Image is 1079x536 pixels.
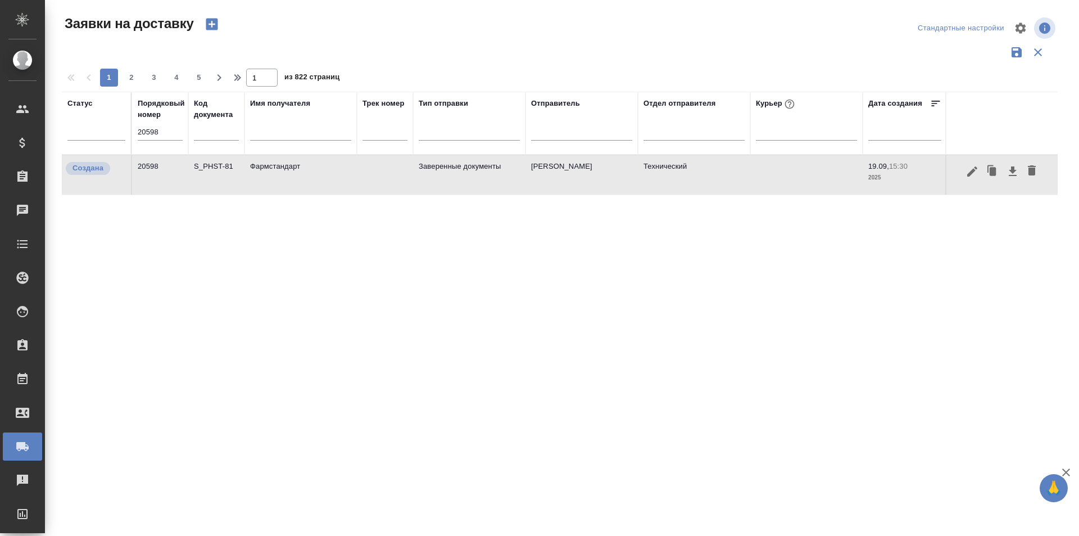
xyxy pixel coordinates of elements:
td: Технический [638,155,750,195]
div: Порядковый номер [138,98,185,120]
span: Посмотреть информацию [1034,17,1058,39]
div: Код документа [194,98,239,120]
span: 4 [167,72,185,83]
button: Сохранить фильтры [1006,42,1027,63]
span: Заявки на доставку [62,15,194,33]
div: Статус [67,98,93,109]
button: Удалить [1022,161,1041,182]
button: Скачать [1003,161,1022,182]
td: Заверенные документы [413,155,525,195]
button: Клонировать [982,161,1003,182]
td: Фармстандарт [244,155,357,195]
p: Создана [72,163,103,174]
button: 4 [167,69,185,87]
button: 2 [123,69,140,87]
div: Имя получателя [250,98,310,109]
button: 3 [145,69,163,87]
td: 20598 [132,155,188,195]
span: 2 [123,72,140,83]
span: Настроить таблицу [1007,15,1034,42]
td: [PERSON_NAME] [525,155,638,195]
div: Отдел отправителя [643,98,715,109]
button: Сбросить фильтры [1027,42,1049,63]
div: Трек номер [362,98,405,109]
div: Тип отправки [419,98,468,109]
span: 🙏 [1044,476,1063,500]
button: 5 [190,69,208,87]
button: При выборе курьера статус заявки автоматически поменяется на «Принята» [782,97,797,111]
div: split button [915,20,1007,37]
div: Новая заявка, еще не передана в работу [65,161,125,176]
p: 15:30 [889,162,908,170]
p: 2025 [868,172,941,183]
button: Редактировать [963,161,982,182]
td: S_PHST-81 [188,155,244,195]
button: Создать [198,15,225,34]
div: Курьер [756,97,797,111]
span: из 822 страниц [284,70,339,87]
div: Отправитель [531,98,580,109]
button: 🙏 [1040,474,1068,502]
p: 19.09, [868,162,889,170]
span: 3 [145,72,163,83]
span: 5 [190,72,208,83]
div: Дата создания [868,98,922,109]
